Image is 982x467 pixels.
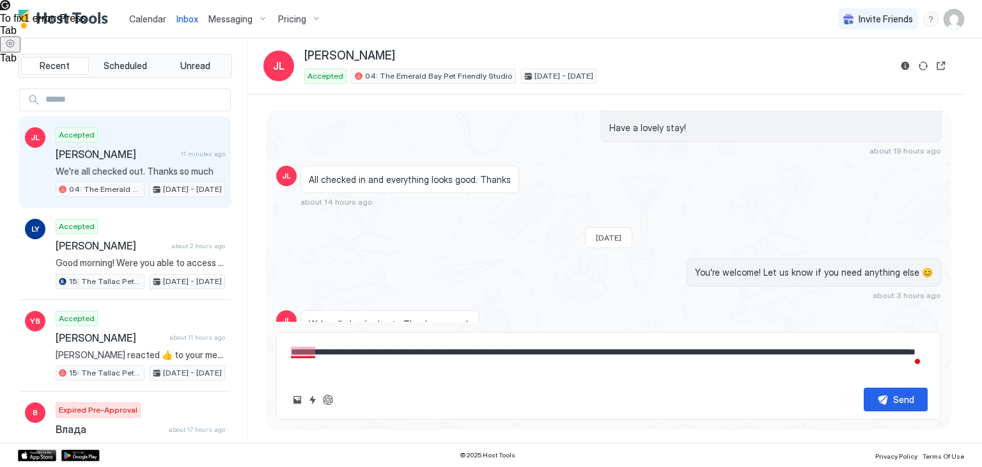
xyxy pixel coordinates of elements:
span: 04: The Emerald Bay Pet Friendly Studio [69,184,141,195]
span: about 11 hours ago [169,333,225,342]
span: LY [31,223,40,235]
button: Scheduled [91,57,159,75]
span: [PERSON_NAME] [56,331,164,344]
a: App Store [18,450,56,461]
span: All checked in and everything looks good. Thanks [309,174,511,186]
div: tab-group [18,54,232,78]
a: Terms Of Use [923,448,964,462]
textarea: To enrich screen reader interactions, please activate Accessibility in Grammarly extension settings [290,340,928,377]
span: Recent [40,60,70,72]
span: Scheduled [104,60,147,72]
span: JL [31,132,40,143]
span: 11 minutes ago [181,150,225,158]
button: Upload image [290,392,305,408]
span: 04: The Emerald Bay Pet Friendly Studio [365,70,513,82]
span: Privacy Policy [875,452,917,460]
span: [DATE] - [DATE] [163,367,222,379]
span: JL [273,58,284,74]
button: Send [864,388,928,411]
button: ChatGPT Auto Reply [320,392,336,408]
span: [PERSON_NAME] [56,148,176,161]
button: Quick reply [305,392,320,408]
div: Send [893,393,914,406]
a: Google Play Store [61,450,100,461]
span: Accepted [59,313,95,324]
span: about 2 hours ago [171,242,225,250]
span: about 14 hours ago [300,197,373,207]
button: Open reservation [933,58,949,74]
span: Accepted [59,129,95,141]
button: Sync reservation [916,58,931,74]
span: Hi Влада, I saw that your pre-approval expired and wanted to let you know that we would be happy ... [56,441,225,452]
span: You're welcome! Let us know if you need anything else 😊 [695,267,933,278]
span: We're all checked out. Thanks so much [56,166,225,177]
span: about 3 hours ago [873,290,941,300]
span: Unread [180,60,210,72]
span: [PERSON_NAME] [56,239,166,252]
button: Unread [161,57,229,75]
span: [DATE] - [DATE] [534,70,593,82]
span: JL [282,315,291,326]
span: 15: The Tallac Pet Friendly Studio [69,276,141,287]
span: [DATE] - [DATE] [163,184,222,195]
span: We're all checked out. Thanks so much [309,319,471,330]
span: JL [282,170,291,182]
span: Expired Pre-Approval [59,404,137,416]
span: about 17 hours ago [169,425,225,434]
span: [PERSON_NAME] reacted 👍 to your message "Let us know if you need anything else! See you soon." [56,349,225,361]
button: Reservation information [898,58,913,74]
span: Good morning! Were you able to access your room with the details? [56,257,225,269]
span: В [33,407,38,418]
span: 15: The Tallac Pet Friendly Studio [69,367,141,379]
span: YB [30,315,40,327]
input: Input Field [40,89,230,111]
span: about 19 hours ago [869,146,941,155]
a: Privacy Policy [875,448,917,462]
span: Terms Of Use [923,452,964,460]
span: Влада [56,423,164,436]
button: Recent [21,57,89,75]
span: Accepted [59,221,95,232]
span: © 2025 Host Tools [460,451,515,459]
span: [DATE] - [DATE] [163,276,222,287]
span: Accepted [308,70,343,82]
span: [DATE] [596,233,621,242]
